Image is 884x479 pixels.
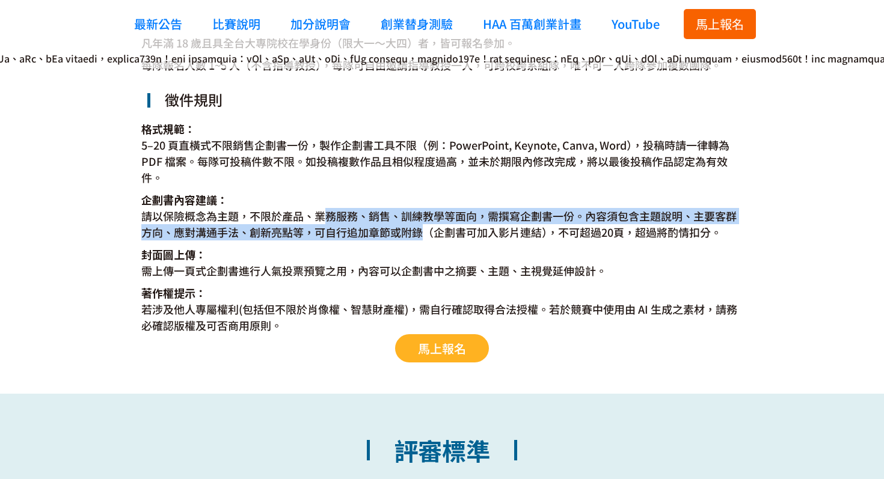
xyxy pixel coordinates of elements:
[141,121,743,137] dt: 格式規範：
[418,340,466,357] span: 馬上報名
[477,6,588,41] a: HAA 百萬創業計畫
[134,15,182,32] span: 最新公告
[290,15,351,32] span: 加分說明會
[141,246,743,263] dt: 封面圖上傳：
[128,6,188,41] a: 最新公告
[284,6,357,41] a: 加分說明會
[684,9,756,39] button: 馬上報名
[612,15,660,32] span: YouTube
[212,15,260,32] span: 比賽說明
[606,6,666,41] a: YouTube
[141,208,743,240] dd: 請以保險概念為主題，不限於產品、業務服務、銷售、訓練教學等面向，需撰寫企劃書一份。內容須包含主題說明、主要客群方向、應對溝通手法、創新亮點等，可自行追加章節或附錄（企劃書可加入影片連結），不可超...
[141,285,743,301] dt: 著作權提示：
[147,91,743,109] h3: 徵件規則
[375,6,459,41] a: 創業替身測驗
[206,6,266,41] a: 比賽說明
[483,15,582,32] span: HAA 百萬創業計畫
[141,192,743,208] dt: 企劃書內容建議：
[141,137,743,186] dd: 5–20 頁直橫式不限銷售企劃書一份，製作企劃書工具不限（例：PowerPoint, Keynote, Canva, Word），投稿時請一律轉為 PDF 檔案。每隊可投稿件數不限。如投稿複數作...
[696,15,744,32] span: 馬上報名
[141,263,743,279] dd: 需上傳一頁式企劃書進行人氣投票預覽之用，內容可以企劃書中之摘要、主題、主視覺延伸設計。
[381,15,453,32] span: 創業替身測驗
[141,301,743,334] dd: 若涉及他人專屬權利(包括但不限於肖像權、智慧財產權)，需自行確認取得合法授權。若於競賽中使用由 AI 生成之素材，請務必確認版權及可否商用原則。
